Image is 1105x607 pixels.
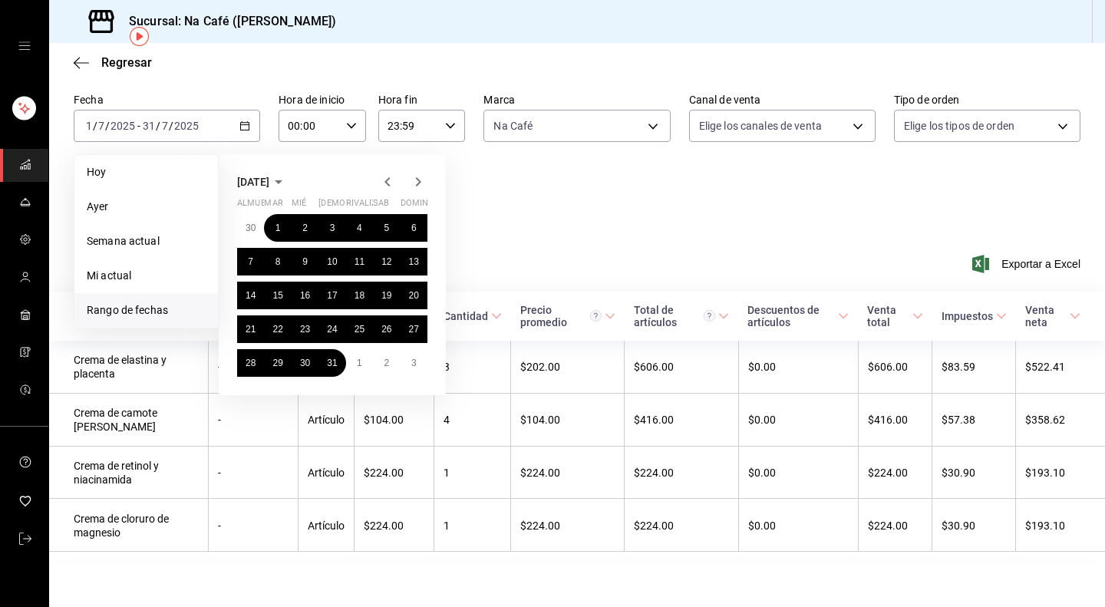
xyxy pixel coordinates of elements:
font: $522.41 [1025,361,1065,374]
button: 4 de julio de 2025 [346,214,373,242]
abbr: 3 de agosto de 2025 [411,358,417,368]
font: 22 [272,324,282,335]
font: 15 [272,290,282,301]
font: 1 [357,358,362,368]
font: 24 [327,324,337,335]
abbr: 15 de julio de 2025 [272,290,282,301]
button: 16 de julio de 2025 [292,282,318,309]
font: / [105,120,110,132]
font: Artículo [308,467,345,479]
abbr: 1 de julio de 2025 [275,223,281,233]
font: [DATE] [237,176,269,188]
abbr: 31 de julio de 2025 [327,358,337,368]
abbr: jueves [318,198,409,214]
font: 23 [300,324,310,335]
font: Descuentos de artículos [747,304,820,328]
abbr: 26 de julio de 2025 [381,324,391,335]
button: 28 de julio de 2025 [237,349,264,377]
button: 29 de julio de 2025 [264,349,291,377]
button: 25 de julio de 2025 [346,315,373,343]
button: cajón abierto [18,40,31,52]
button: 1 de julio de 2025 [264,214,291,242]
font: mié [292,198,306,208]
button: 21 de julio de 2025 [237,315,264,343]
font: 3 [411,358,417,368]
span: Venta total [867,304,923,328]
span: Descuentos de artículos [747,304,849,328]
abbr: domingo [401,198,437,214]
font: $224.00 [634,467,674,479]
font: Exportar a Excel [1001,258,1080,270]
abbr: sábado [373,198,389,214]
button: 14 de julio de 2025 [237,282,264,309]
font: [DEMOGRAPHIC_DATA] [318,198,409,208]
abbr: 8 de julio de 2025 [275,256,281,267]
font: Fecha [74,94,104,106]
font: / [169,120,173,132]
button: 30 de julio de 2025 [292,349,318,377]
font: 11 [355,256,364,267]
abbr: 27 de julio de 2025 [409,324,419,335]
span: Venta neta [1025,304,1080,328]
font: 1 [275,223,281,233]
font: $193.10 [1025,467,1065,479]
font: $0.00 [748,414,776,427]
font: $224.00 [364,520,404,532]
abbr: 22 de julio de 2025 [272,324,282,335]
font: rivalizar [346,198,388,208]
font: Hora de inicio [279,94,345,106]
font: Semana actual [87,235,160,247]
button: 8 de julio de 2025 [264,248,291,275]
input: ---- [173,120,200,132]
button: 13 de julio de 2025 [401,248,427,275]
font: Na Café [493,120,533,132]
button: 3 de agosto de 2025 [401,349,427,377]
button: 9 de julio de 2025 [292,248,318,275]
font: Regresar [101,55,152,70]
font: Venta total [867,304,896,328]
svg: Precio promedio = Total artículos / cantidad [590,310,602,322]
font: 26 [381,324,391,335]
button: 17 de julio de 2025 [318,282,345,309]
font: $57.38 [942,414,975,427]
font: 17 [327,290,337,301]
button: 27 de julio de 2025 [401,315,427,343]
font: Crema de cloruro de magnesio [74,513,169,539]
font: 1 [444,520,450,532]
font: Canal de venta [689,94,761,106]
abbr: 23 de julio de 2025 [300,324,310,335]
abbr: 21 de julio de 2025 [246,324,256,335]
font: 6 [411,223,417,233]
font: $224.00 [868,520,908,532]
font: 29 [272,358,282,368]
font: 19 [381,290,391,301]
font: $606.00 [634,361,674,374]
font: 27 [409,324,419,335]
font: 7 [248,256,253,267]
abbr: 17 de julio de 2025 [327,290,337,301]
font: $224.00 [364,467,404,479]
font: Precio promedio [520,304,567,328]
button: 5 de julio de 2025 [373,214,400,242]
button: 23 de julio de 2025 [292,315,318,343]
font: $224.00 [520,467,560,479]
abbr: 3 de julio de 2025 [330,223,335,233]
font: 9 [302,256,308,267]
font: $202.00 [520,361,560,374]
abbr: 14 de julio de 2025 [246,290,256,301]
font: 4 [444,414,450,427]
button: 20 de julio de 2025 [401,282,427,309]
button: 2 de julio de 2025 [292,214,318,242]
button: 31 de julio de 2025 [318,349,345,377]
button: 18 de julio de 2025 [346,282,373,309]
font: $0.00 [748,467,776,479]
font: $0.00 [748,520,776,532]
font: Impuestos [942,310,993,322]
font: $104.00 [364,414,404,427]
font: 12 [381,256,391,267]
font: $224.00 [634,520,674,532]
button: 12 de julio de 2025 [373,248,400,275]
font: mar [264,198,282,208]
font: - [218,467,221,479]
abbr: 11 de julio de 2025 [355,256,364,267]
